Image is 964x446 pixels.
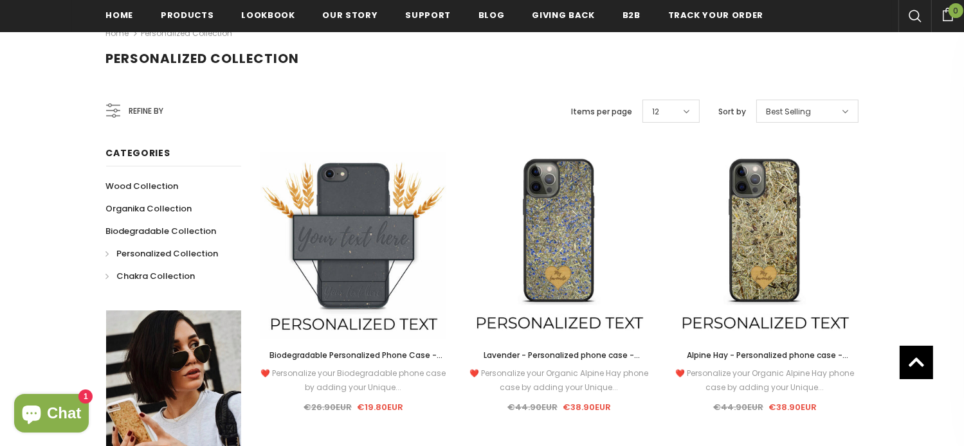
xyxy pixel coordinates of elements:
span: Categories [106,147,170,159]
inbox-online-store-chat: Shopify online store chat [10,394,93,436]
label: Sort by [719,105,747,118]
span: Biodegradable Personalized Phone Case - Black [269,350,442,375]
span: €26.90EUR [304,401,352,413]
span: Lavender - Personalized phone case - Personalized gift [484,350,640,375]
span: Giving back [532,9,595,21]
span: Chakra Collection [117,270,196,282]
span: Lookbook [241,9,295,21]
a: 0 [931,6,964,21]
span: Wood Collection [106,180,179,192]
span: Blog [478,9,505,21]
div: ❤️ Personalize your Organic Alpine Hay phone case by adding your Unique... [672,366,859,395]
span: €44.90EUR [713,401,763,413]
label: Items per page [572,105,633,118]
span: Home [106,9,134,21]
span: Best Selling [767,105,812,118]
span: Products [161,9,214,21]
a: Chakra Collection [106,265,196,287]
span: €38.90EUR [563,401,611,413]
span: Alpine Hay - Personalized phone case - Personalized gift [687,350,848,375]
a: Personalized Collection [106,242,219,265]
div: ❤️ Personalize your Organic Alpine Hay phone case by adding your Unique... [466,366,653,395]
a: Biodegradable Personalized Phone Case - Black [260,348,447,362]
a: Organika Collection [106,197,192,220]
span: Refine by [129,104,164,118]
a: Home [106,26,129,41]
span: €38.90EUR [768,401,817,413]
a: Biodegradable Collection [106,220,217,242]
span: Personalized Collection [117,247,219,260]
span: B2B [623,9,641,21]
a: Lavender - Personalized phone case - Personalized gift [466,348,653,362]
span: €19.80EUR [357,401,403,413]
div: ❤️ Personalize your Biodegradable phone case by adding your Unique... [260,366,447,395]
span: Our Story [323,9,378,21]
span: 0 [949,3,963,18]
a: Personalized Collection [141,28,233,39]
span: Track your order [668,9,763,21]
span: €44.90EUR [507,401,558,413]
span: Organika Collection [106,202,192,215]
span: Personalized Collection [106,49,300,67]
a: Wood Collection [106,175,179,197]
span: Biodegradable Collection [106,225,217,237]
a: Alpine Hay - Personalized phone case - Personalized gift [672,348,859,362]
span: 12 [653,105,660,118]
span: support [405,9,451,21]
